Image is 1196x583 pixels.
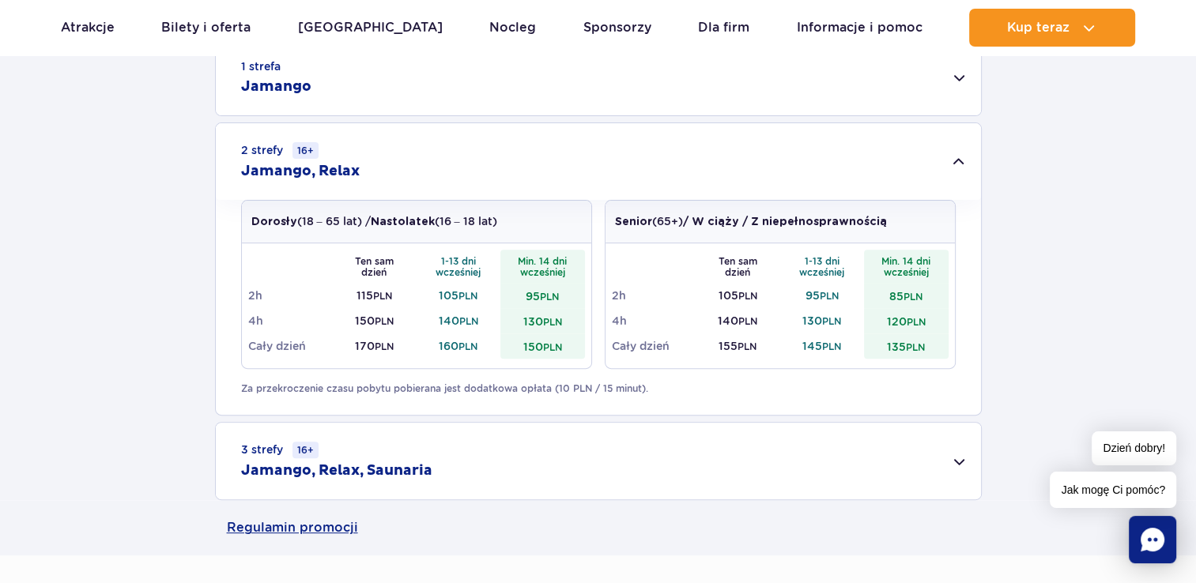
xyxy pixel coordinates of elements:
[780,308,865,333] td: 130
[332,283,417,308] td: 115
[907,316,926,328] small: PLN
[241,142,319,159] small: 2 strefy
[332,250,417,283] th: Ten sam dzień
[500,333,585,359] td: 150
[864,250,949,283] th: Min. 14 dni wcześniej
[298,9,443,47] a: [GEOGRAPHIC_DATA]
[417,283,501,308] td: 105
[459,315,478,327] small: PLN
[612,333,696,359] td: Cały dzień
[373,290,392,302] small: PLN
[540,291,559,303] small: PLN
[248,308,333,333] td: 4h
[683,216,887,228] strong: / W ciąży / Z niepełnosprawnością
[161,9,251,47] a: Bilety i oferta
[248,283,333,308] td: 2h
[417,250,501,283] th: 1-13 dni wcześniej
[1129,516,1176,563] div: Chat
[780,333,865,359] td: 145
[241,58,281,74] small: 1 strefa
[251,213,497,230] p: (18 – 65 lat) / (16 – 18 lat)
[417,308,501,333] td: 140
[696,308,780,333] td: 140
[612,283,696,308] td: 2h
[500,283,585,308] td: 95
[543,316,562,328] small: PLN
[241,461,432,480] h2: Jamango, Relax, Saunaria
[780,283,865,308] td: 95
[696,250,780,283] th: Ten sam dzień
[738,315,757,327] small: PLN
[906,341,925,353] small: PLN
[241,77,311,96] h2: Jamango
[738,290,757,302] small: PLN
[241,382,956,396] p: Za przekroczenie czasu pobytu pobierana jest dodatkowa opłata (10 PLN / 15 minut).
[864,283,949,308] td: 85
[615,213,887,230] p: (65+)
[698,9,749,47] a: Dla firm
[822,340,841,352] small: PLN
[227,500,970,555] a: Regulamin promocji
[696,283,780,308] td: 105
[292,442,319,458] small: 16+
[500,250,585,283] th: Min. 14 dni wcześniej
[615,216,652,228] strong: Senior
[612,308,696,333] td: 4h
[241,442,319,458] small: 3 strefy
[1050,472,1176,508] span: Jak mogę Ci pomóc?
[332,333,417,359] td: 170
[1092,431,1176,465] span: Dzień dobry!
[583,9,651,47] a: Sponsorzy
[904,291,922,303] small: PLN
[248,333,333,359] td: Cały dzień
[543,341,562,353] small: PLN
[822,315,841,327] small: PLN
[969,9,1135,47] button: Kup teraz
[864,308,949,333] td: 120
[738,340,756,352] small: PLN
[241,162,360,181] h2: Jamango, Relax
[251,216,297,228] strong: Dorosły
[500,308,585,333] td: 130
[864,333,949,359] td: 135
[489,9,536,47] a: Nocleg
[1007,21,1070,35] span: Kup teraz
[417,333,501,359] td: 160
[820,290,839,302] small: PLN
[61,9,115,47] a: Atrakcje
[371,216,435,228] strong: Nastolatek
[458,290,477,302] small: PLN
[292,142,319,159] small: 16+
[696,333,780,359] td: 155
[375,315,394,327] small: PLN
[458,340,477,352] small: PLN
[797,9,922,47] a: Informacje i pomoc
[780,250,865,283] th: 1-13 dni wcześniej
[375,340,394,352] small: PLN
[332,308,417,333] td: 150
